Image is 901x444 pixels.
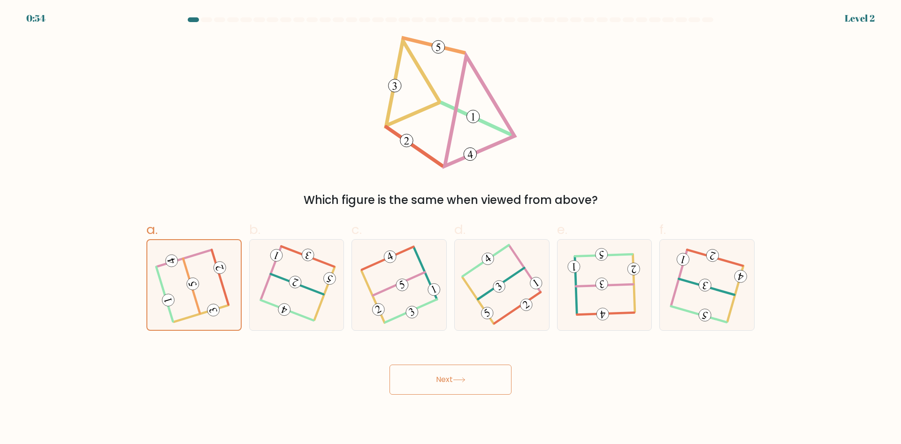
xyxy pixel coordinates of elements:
[389,365,512,395] button: Next
[351,220,362,239] span: c.
[845,11,875,25] div: Level 2
[454,220,466,239] span: d.
[152,192,749,209] div: Which figure is the same when viewed from above?
[146,220,158,239] span: a.
[557,220,567,239] span: e.
[26,11,46,25] div: 0:54
[249,220,260,239] span: b.
[659,220,666,239] span: f.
